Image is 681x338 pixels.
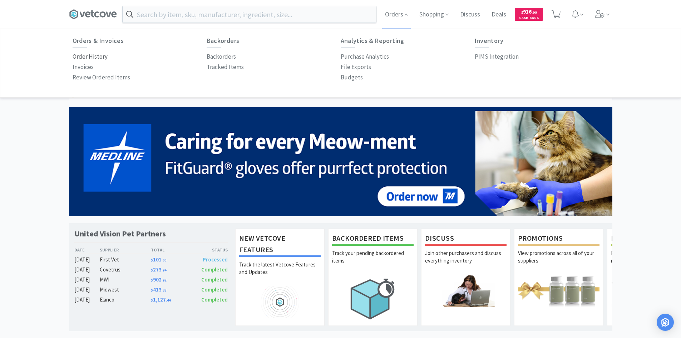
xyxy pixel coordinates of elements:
span: Processed [203,256,228,263]
a: PromotionsView promotions across all of your suppliers [514,229,603,326]
a: [DATE]Covetrus$273.94Completed [74,265,228,274]
span: Completed [201,296,228,303]
h6: Backorders [207,37,341,44]
a: Review Ordered Items [73,72,130,83]
span: 101 [151,256,166,263]
span: 413 [151,286,166,293]
div: First Vet [100,255,151,264]
a: Discuss [457,11,483,18]
a: [DATE]Midwest$413.33Completed [74,285,228,294]
span: $ [151,268,153,273]
div: MWI [100,275,151,284]
div: Elanco [100,295,151,304]
span: $ [151,278,153,283]
span: Cash Back [519,16,539,21]
p: View promotions across all of your suppliers [518,249,599,274]
div: [DATE] [74,275,100,284]
span: Completed [201,266,228,273]
span: 1,127 [151,296,171,303]
a: Tracked Items [207,62,244,72]
span: Completed [201,286,228,293]
h6: Analytics & Reporting [341,37,475,44]
span: $ [151,288,153,293]
div: [DATE] [74,255,100,264]
h1: New Vetcove Features [239,232,321,257]
span: . 00 [162,258,166,263]
span: $ [151,258,153,263]
h6: Inventory [475,37,609,44]
input: Search by item, sku, manufacturer, ingredient, size... [123,6,376,23]
p: Track your pending backordered items [332,249,414,274]
span: . 33 [162,288,166,293]
div: Open Intercom Messenger [657,314,674,331]
a: Budgets [341,72,363,83]
a: File Exports [341,62,371,72]
a: [DATE]MWI$902.92Completed [74,275,228,284]
div: Covetrus [100,265,151,274]
a: Order History [73,52,108,62]
a: PIMS Integration [475,52,519,62]
div: [DATE] [74,265,100,274]
span: . 94 [162,268,166,273]
div: [DATE] [74,295,100,304]
img: hero_backorders.png [332,274,414,323]
a: $916.99Cash Back [515,5,543,24]
div: Midwest [100,285,151,294]
a: [DATE]Elanco$1,127.44Completed [74,295,228,304]
a: Deals [489,11,509,18]
a: Purchase Analytics [341,52,389,62]
h1: Promotions [518,232,599,246]
p: Track the latest Vetcove Features and Updates [239,261,321,286]
p: Join other purchasers and discuss everything inventory [425,249,507,274]
img: 5b85490d2c9a43ef9873369d65f5cc4c_481.png [69,107,612,216]
img: hero_feature_roadmap.png [239,286,321,318]
a: DiscussJoin other purchasers and discuss everything inventory [421,229,510,326]
h1: Backordered Items [332,232,414,246]
p: Review Ordered Items [73,73,130,82]
div: Status [189,246,228,253]
span: 916 [521,8,537,15]
h6: Orders & Invoices [73,37,207,44]
p: Budgets [341,73,363,82]
a: Backorders [207,52,236,62]
span: 273 [151,266,166,273]
a: [DATE]First Vet$101.00Processed [74,255,228,264]
span: 902 [151,276,166,283]
span: Completed [201,276,228,283]
span: . 92 [162,278,166,283]
div: Total [151,246,189,253]
div: Date [74,246,100,253]
span: . 99 [532,10,537,15]
a: New Vetcove FeaturesTrack the latest Vetcove Features and Updates [235,229,325,326]
span: $ [151,298,153,303]
div: [DATE] [74,285,100,294]
h1: United Vision Pet Partners [74,229,166,239]
img: hero_discuss.png [425,274,507,307]
span: $ [521,10,523,15]
img: hero_promotions.png [518,274,599,307]
a: Invoices [73,62,94,72]
a: Backordered ItemsTrack your pending backordered items [328,229,418,326]
span: . 44 [166,298,171,303]
h1: Discuss [425,232,507,246]
div: Supplier [100,246,151,253]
